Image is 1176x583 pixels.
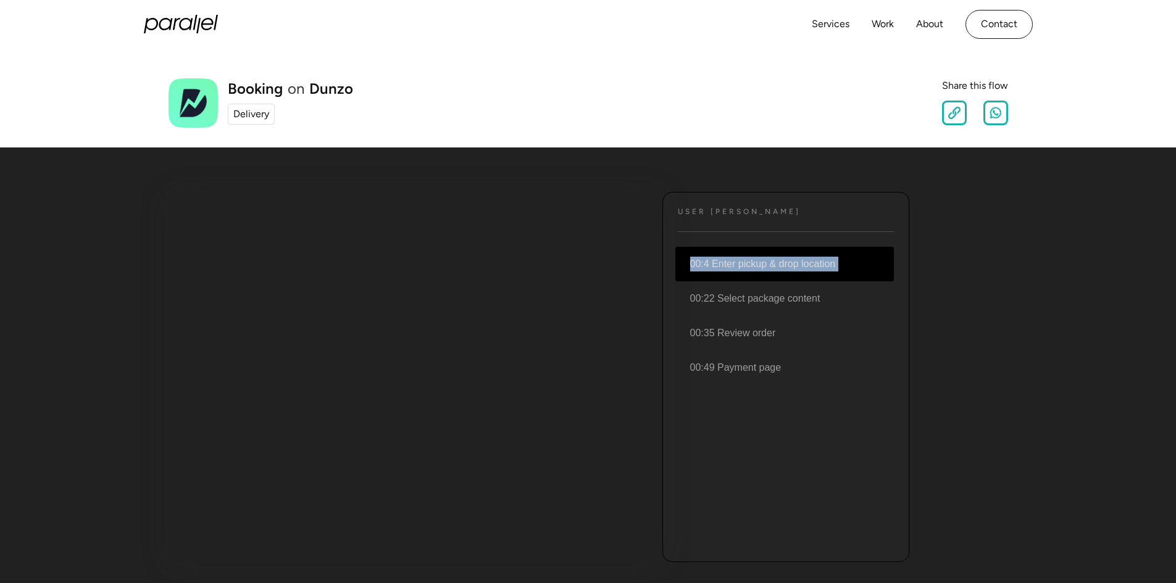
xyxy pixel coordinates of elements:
li: 00:49 Payment page [675,350,894,385]
a: Contact [965,10,1033,39]
li: 00:22 Select package content [675,281,894,316]
h1: Booking [228,81,283,96]
a: Services [812,15,849,33]
div: on [288,81,304,96]
h4: User [PERSON_NAME] [678,207,801,217]
div: Share this flow [942,78,1008,93]
a: Work [872,15,894,33]
li: 00:35 Review order [675,316,894,350]
li: 00:4 Enter pickup & drop location [675,247,894,281]
a: Delivery [228,104,275,125]
div: Delivery [233,107,269,122]
a: Dunzo [309,81,353,96]
a: About [916,15,943,33]
a: home [144,15,218,33]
